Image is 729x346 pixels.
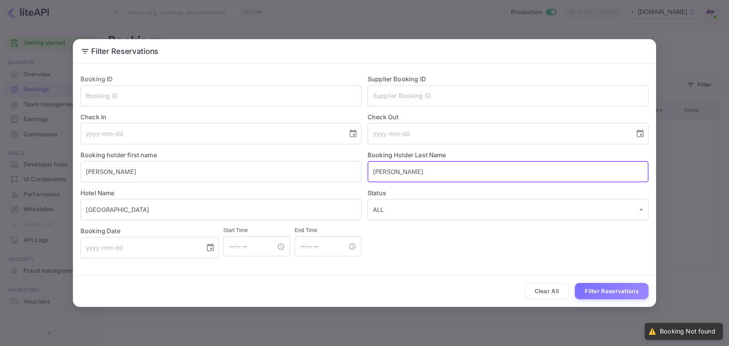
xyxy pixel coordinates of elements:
[368,151,446,159] label: Booking Holder Last Name
[368,188,649,197] label: Status
[525,283,569,299] button: Clear All
[660,327,715,335] div: Booking Not found
[575,283,649,299] button: Filter Reservations
[633,126,648,141] button: Choose date
[80,199,361,220] input: Hotel Name
[80,189,115,197] label: Hotel Name
[649,327,656,335] div: ⚠️
[368,75,426,83] label: Supplier Booking ID
[203,240,218,255] button: Choose date
[368,199,649,220] div: ALL
[346,126,361,141] button: Choose date
[80,161,361,182] input: Holder First Name
[368,85,649,106] input: Supplier Booking ID
[80,85,361,106] input: Booking ID
[368,161,649,182] input: Holder Last Name
[80,112,361,122] label: Check In
[223,226,290,235] h6: Start Time
[80,237,200,258] input: yyyy-mm-dd
[368,123,630,144] input: yyyy-mm-dd
[368,112,649,122] label: Check Out
[80,75,113,83] label: Booking ID
[80,151,157,159] label: Booking holder first name
[80,226,219,235] label: Booking Date
[295,226,361,235] h6: End Time
[73,39,656,63] h2: Filter Reservations
[80,123,342,144] input: yyyy-mm-dd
